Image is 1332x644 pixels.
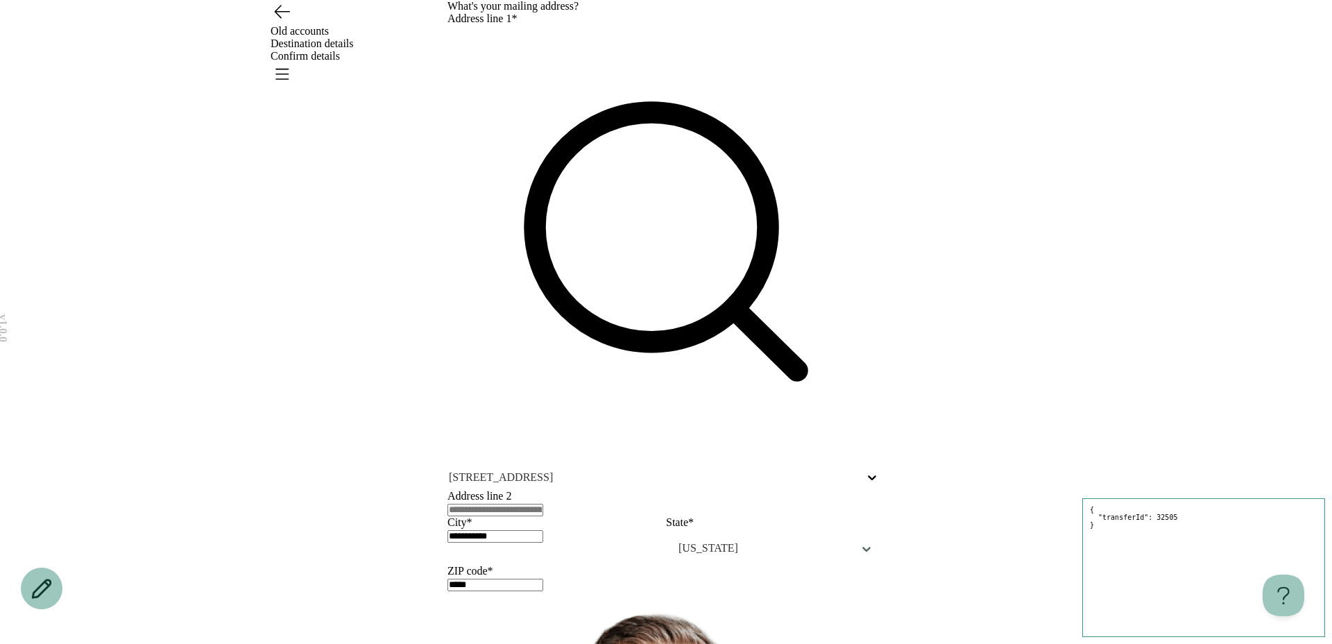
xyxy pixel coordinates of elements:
span: Destination details [271,37,354,49]
label: ZIP code* [447,565,493,577]
pre: { "transferId": 32505 } [1082,498,1325,637]
label: Address line 2 [447,490,511,502]
iframe: Toggle Customer Support [1263,575,1304,616]
button: Open menu [271,62,293,85]
span: Old accounts [271,25,329,37]
label: State* [666,516,694,528]
label: City* [447,516,472,528]
span: Confirm details [271,50,340,62]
